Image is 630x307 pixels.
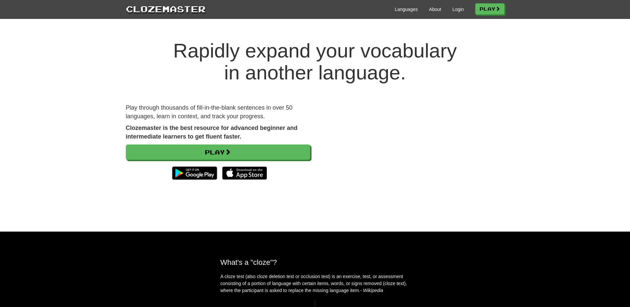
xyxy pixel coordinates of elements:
a: Play [126,145,310,160]
a: Clozemaster [126,3,206,15]
a: Play [475,3,504,15]
p: Play through thousands of fill-in-the-blank sentences in over 50 languages, learn in context, and... [126,104,310,121]
em: - Wikipedia [360,288,383,293]
strong: Clozemaster is the best resource for advanced beginner and intermediate learners to get fluent fa... [126,125,298,140]
a: About [429,6,441,13]
p: A cloze test (also cloze deletion test or occlusion test) is an exercise, test, or assessment con... [221,273,410,294]
a: Login [452,6,464,13]
img: Download_on_the_App_Store_Badge_US-UK_135x40-25178aeef6eb6b83b96f5f2d004eda3bffbb37122de64afbaef7... [222,166,267,180]
img: Get it on Google Play [169,163,220,183]
a: Languages [395,6,418,13]
h2: What's a "cloze"? [221,258,410,266]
